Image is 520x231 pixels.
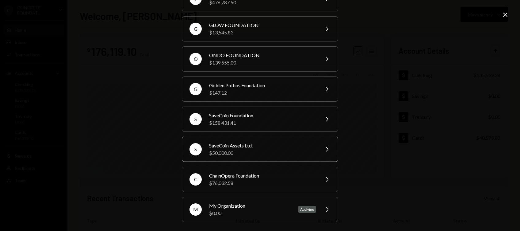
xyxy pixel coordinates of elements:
div: SaveCoin Foundation [209,112,316,119]
button: OONDO FOUNDATION$139,555.00 [182,46,338,72]
div: $139,555.00 [209,59,316,66]
div: S [189,143,202,155]
div: C [189,173,202,186]
div: G [189,23,202,35]
button: SSaveCoin Foundation$158,431.41 [182,107,338,132]
div: $147.12 [209,89,316,96]
div: $0.00 [209,209,291,217]
div: $76,032.58 [209,179,316,187]
div: Applying [298,206,316,213]
div: ONDO FOUNDATION [209,52,316,59]
div: GLOW FOUNDATION [209,22,316,29]
div: ChainOpera Foundation [209,172,316,179]
div: SaveCoin Assets Ltd. [209,142,316,149]
button: GGLOW FOUNDATION$13,545.83 [182,16,338,41]
button: MMy Organization$0.00Applying [182,197,338,222]
div: S [189,113,202,125]
div: $13,545.83 [209,29,316,36]
div: G [189,83,202,95]
div: $50,000.00 [209,149,316,157]
button: SSaveCoin Assets Ltd.$50,000.00 [182,137,338,162]
div: Golden Pothos Foundation [209,82,316,89]
div: $158,431.41 [209,119,316,127]
button: GGolden Pothos Foundation$147.12 [182,76,338,102]
div: M [189,203,202,216]
button: CChainOpera Foundation$76,032.58 [182,167,338,192]
div: O [189,53,202,65]
div: My Organization [209,202,291,209]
